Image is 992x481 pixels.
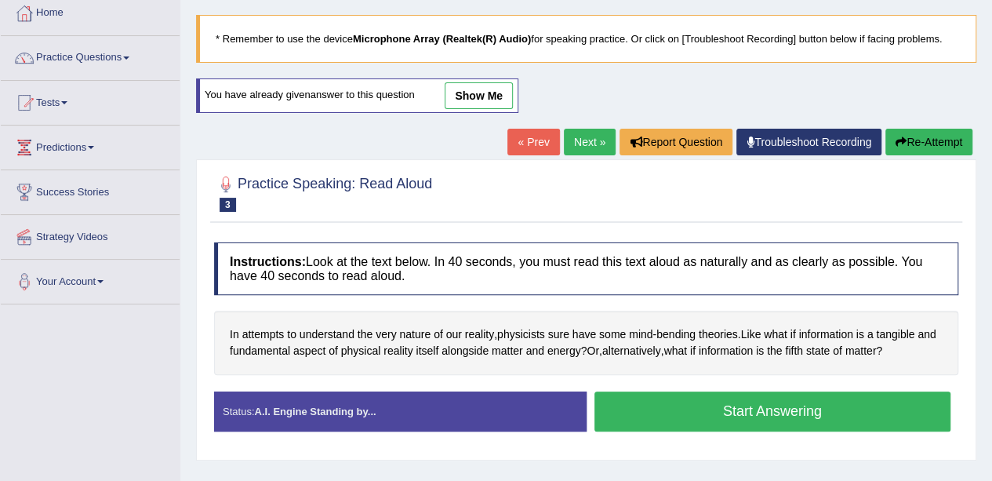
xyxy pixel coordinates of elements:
[230,343,290,359] span: Click to see word definition
[416,343,438,359] span: Click to see word definition
[446,326,462,343] span: Click to see word definition
[564,129,616,155] a: Next »
[441,343,489,359] span: Click to see word definition
[358,326,372,343] span: Click to see word definition
[663,343,687,359] span: Click to see word definition
[254,406,376,417] strong: A.I. Engine Standing by...
[602,343,661,359] span: Click to see word definition
[1,260,180,299] a: Your Account
[1,126,180,165] a: Predictions
[497,326,545,343] span: Click to see word definition
[599,326,626,343] span: Click to see word definition
[507,129,559,155] a: « Prev
[885,129,972,155] button: Re-Attempt
[300,326,354,343] span: Click to see word definition
[242,326,285,343] span: Click to see word definition
[1,215,180,254] a: Strategy Videos
[798,326,852,343] span: Click to see word definition
[445,82,513,109] a: show me
[526,343,544,359] span: Click to see word definition
[293,343,325,359] span: Click to see word definition
[214,242,958,295] h4: Look at the text below. In 40 seconds, you must read this text aloud as naturally and as clearly ...
[656,326,696,343] span: Click to see word definition
[736,129,881,155] a: Troubleshoot Recording
[214,311,958,374] div: , - . ? , , ?
[572,326,596,343] span: Click to see word definition
[856,326,864,343] span: Click to see word definition
[376,326,396,343] span: Click to see word definition
[756,343,764,359] span: Click to see word definition
[329,343,338,359] span: Click to see word definition
[620,129,732,155] button: Report Question
[764,326,787,343] span: Click to see word definition
[876,326,914,343] span: Click to see word definition
[492,343,523,359] span: Click to see word definition
[220,198,236,212] span: 3
[767,343,782,359] span: Click to see word definition
[434,326,443,343] span: Click to see word definition
[1,81,180,120] a: Tests
[918,326,936,343] span: Click to see word definition
[594,392,951,432] button: Start Answering
[465,326,494,343] span: Click to see word definition
[1,36,180,75] a: Practice Questions
[785,343,803,359] span: Click to see word definition
[383,343,412,359] span: Click to see word definition
[740,326,761,343] span: Click to see word definition
[214,173,432,212] h2: Practice Speaking: Read Aloud
[806,343,830,359] span: Click to see word definition
[196,78,518,113] div: You have already given answer to this question
[833,343,842,359] span: Click to see word definition
[867,326,874,343] span: Click to see word definition
[547,343,581,359] span: Click to see word definition
[1,170,180,210] a: Success Stories
[214,392,587,432] div: Status:
[548,326,569,343] span: Click to see word definition
[690,343,696,359] span: Click to see word definition
[699,326,738,343] span: Click to see word definition
[790,326,796,343] span: Click to see word definition
[587,343,599,359] span: Click to see word definition
[341,343,381,359] span: Click to see word definition
[353,33,531,45] b: Microphone Array (Realtek(R) Audio)
[230,326,239,343] span: Click to see word definition
[230,255,306,268] b: Instructions:
[196,15,976,63] blockquote: * Remember to use the device for speaking practice. Or click on [Troubleshoot Recording] button b...
[629,326,652,343] span: Click to see word definition
[699,343,753,359] span: Click to see word definition
[287,326,296,343] span: Click to see word definition
[399,326,431,343] span: Click to see word definition
[845,343,877,359] span: Click to see word definition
